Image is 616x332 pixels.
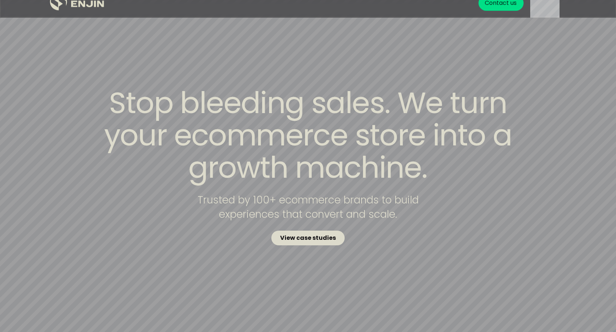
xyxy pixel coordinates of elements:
strong: View case studies [280,234,336,242]
a: View case studies [271,231,345,245]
